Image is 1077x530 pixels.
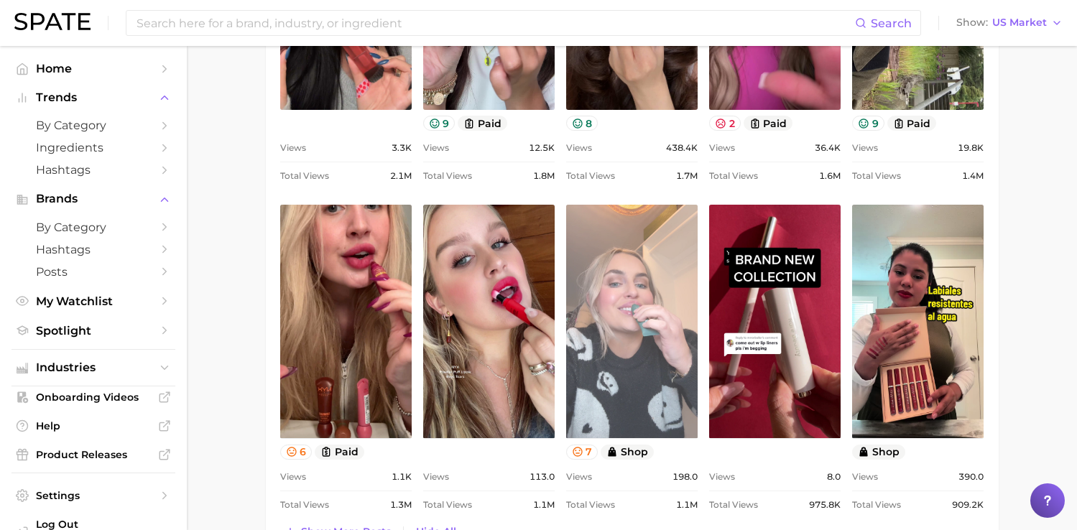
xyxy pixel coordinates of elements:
[533,167,555,185] span: 1.8m
[36,391,151,404] span: Onboarding Videos
[36,118,151,132] span: by Category
[11,188,175,210] button: Brands
[36,141,151,154] span: Ingredients
[36,324,151,338] span: Spotlight
[36,163,151,177] span: Hashtags
[827,468,841,485] span: 8.0
[566,167,615,185] span: Total Views
[709,139,735,157] span: Views
[744,116,793,131] button: paid
[958,139,984,157] span: 19.8k
[392,139,412,157] span: 3.3k
[962,167,984,185] span: 1.4m
[952,496,984,513] span: 909.2k
[852,445,905,460] button: shop
[815,139,841,157] span: 36.4k
[11,238,175,261] a: Hashtags
[601,445,654,460] button: shop
[809,496,841,513] span: 975.8k
[11,415,175,437] a: Help
[956,19,988,27] span: Show
[36,489,151,502] span: Settings
[666,139,698,157] span: 438.4k
[852,468,878,485] span: Views
[11,386,175,408] a: Onboarding Videos
[566,445,598,460] button: 7
[566,468,592,485] span: Views
[676,496,698,513] span: 1.1m
[11,261,175,283] a: Posts
[280,139,306,157] span: Views
[958,468,984,485] span: 390.0
[11,57,175,80] a: Home
[11,444,175,465] a: Product Releases
[423,496,472,513] span: Total Views
[566,116,598,131] button: 8
[280,167,329,185] span: Total Views
[36,419,151,432] span: Help
[11,87,175,108] button: Trends
[709,116,741,131] button: 2
[11,485,175,506] a: Settings
[852,116,884,131] button: 9
[566,496,615,513] span: Total Views
[390,167,412,185] span: 2.1m
[11,320,175,342] a: Spotlight
[280,468,306,485] span: Views
[533,496,555,513] span: 1.1m
[135,11,855,35] input: Search here for a brand, industry, or ingredient
[36,220,151,234] span: by Category
[458,116,507,131] button: paid
[36,265,151,279] span: Posts
[11,136,175,159] a: Ingredients
[11,290,175,312] a: My Watchlist
[852,139,878,157] span: Views
[852,167,901,185] span: Total Views
[530,468,555,485] span: 113.0
[676,167,698,185] span: 1.7m
[280,496,329,513] span: Total Views
[672,468,698,485] span: 198.0
[11,114,175,136] a: by Category
[709,468,735,485] span: Views
[280,445,313,460] button: 6
[953,14,1066,32] button: ShowUS Market
[709,496,758,513] span: Total Views
[11,357,175,378] button: Industries
[36,62,151,75] span: Home
[11,159,175,181] a: Hashtags
[392,468,412,485] span: 1.1k
[887,116,937,131] button: paid
[423,468,449,485] span: Views
[529,139,555,157] span: 12.5k
[992,19,1047,27] span: US Market
[36,192,151,205] span: Brands
[423,139,449,157] span: Views
[423,116,456,131] button: 9
[390,496,412,513] span: 1.3m
[709,167,758,185] span: Total Views
[36,243,151,256] span: Hashtags
[36,361,151,374] span: Industries
[423,167,472,185] span: Total Views
[871,17,912,30] span: Search
[315,445,364,460] button: paid
[36,91,151,104] span: Trends
[36,448,151,461] span: Product Releases
[36,294,151,308] span: My Watchlist
[819,167,841,185] span: 1.6m
[852,496,901,513] span: Total Views
[14,13,91,30] img: SPATE
[566,139,592,157] span: Views
[11,216,175,238] a: by Category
